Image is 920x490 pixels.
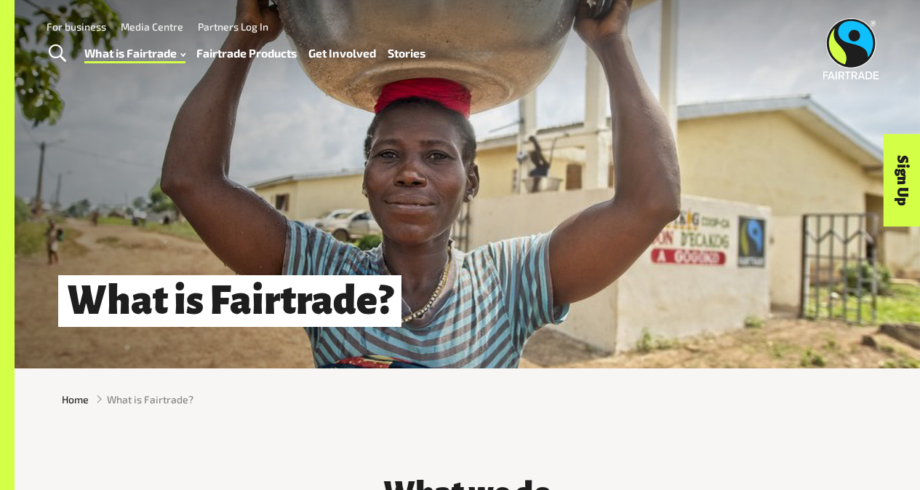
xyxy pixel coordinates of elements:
span: What is Fairtrade? [107,392,193,407]
a: Toggle Search [39,36,75,72]
a: Get Involved [308,43,376,63]
a: What is Fairtrade [84,43,185,63]
a: Media Centre [121,20,183,33]
a: Stories [388,43,425,63]
a: Fairtrade Products [196,43,297,63]
h1: What is Fairtrade? [58,275,401,327]
img: Fairtrade Australia New Zealand logo [823,18,879,79]
a: For business [47,20,106,33]
a: Partners Log In [198,20,268,33]
a: Home [62,392,89,407]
